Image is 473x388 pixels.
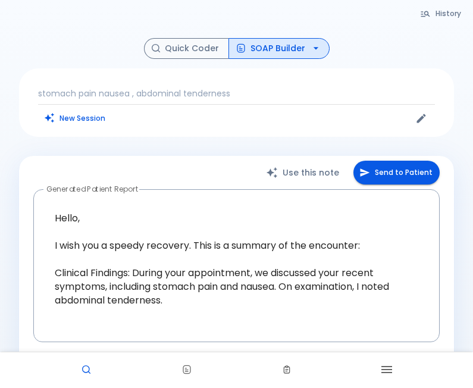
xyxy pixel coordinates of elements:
button: Edit [412,109,430,127]
button: History [414,5,468,22]
textarea: Hello, I wish you a speedy recovery. This is a summary of the encounter: Clinical Findings: Durin... [42,199,431,333]
button: Send to Patient [353,161,440,185]
p: stomach pain nausea , abdominal tenderness [38,87,435,99]
button: Clears all inputs and results. [38,109,112,127]
button: SOAP Builder [228,38,330,59]
button: Quick Coder [144,38,229,59]
button: Use this note [254,161,353,185]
